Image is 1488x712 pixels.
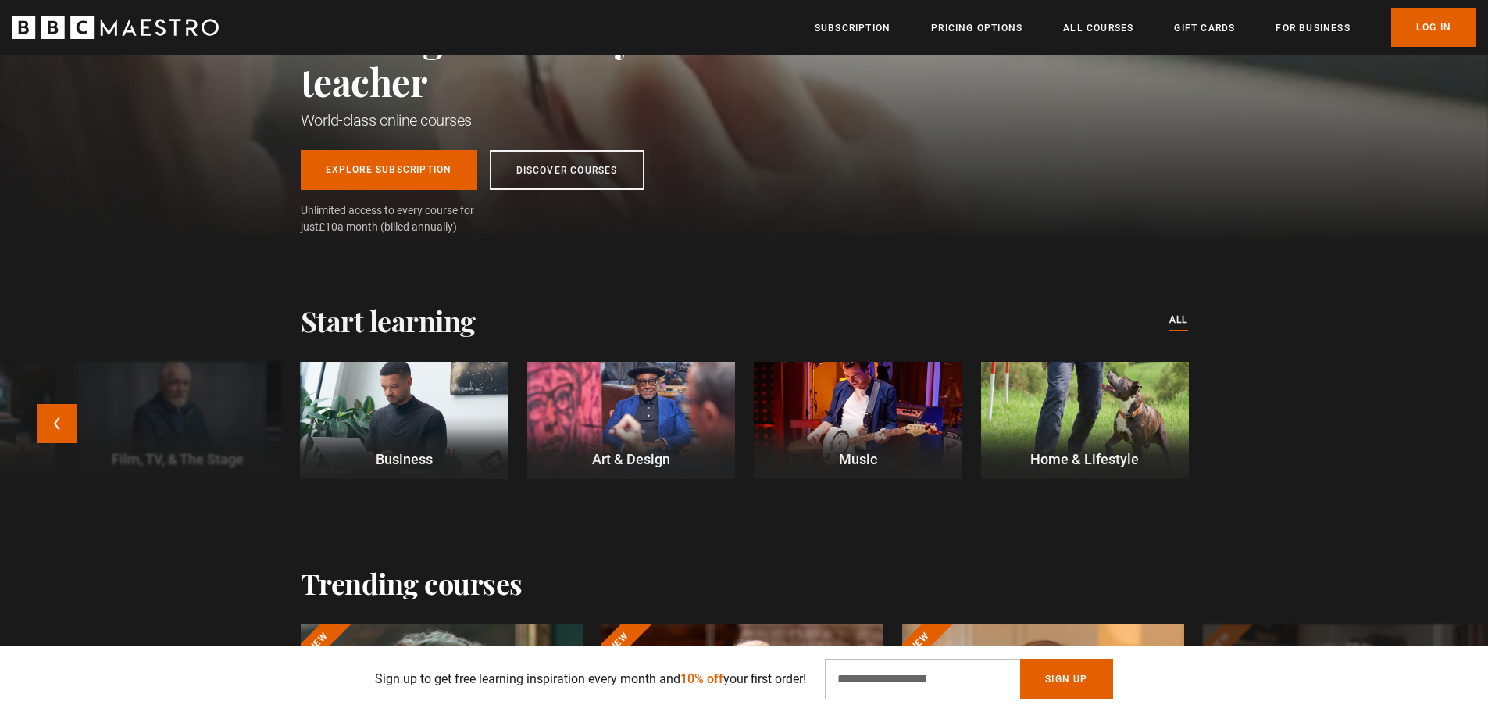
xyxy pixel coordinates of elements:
[301,202,512,235] span: Unlimited access to every course for just a month (billed annually)
[1063,20,1133,36] a: All Courses
[319,220,337,233] span: £10
[527,449,735,470] p: Art & Design
[73,362,281,479] a: Film, TV, & The Stage
[680,671,723,686] span: 10% off
[300,449,508,470] p: Business
[490,150,644,190] a: Discover Courses
[1020,659,1112,699] button: Sign Up
[300,362,508,479] a: Business
[1391,8,1476,47] a: Log In
[981,449,1189,470] p: Home & Lifestyle
[754,362,962,479] a: Music
[301,16,762,103] h2: Let the greatest be your teacher
[301,109,762,131] h1: World-class online courses
[1276,20,1350,36] a: For business
[12,16,219,39] svg: BBC Maestro
[815,8,1476,47] nav: Primary
[301,567,523,599] h2: Trending courses
[301,150,477,190] a: Explore Subscription
[1174,20,1235,36] a: Gift Cards
[754,449,962,470] p: Music
[375,670,806,689] p: Sign up to get free learning inspiration every month and your first order!
[73,449,281,470] p: Film, TV, & The Stage
[815,20,890,36] a: Subscription
[527,362,735,479] a: Art & Design
[1169,312,1188,329] a: All
[981,362,1189,479] a: Home & Lifestyle
[931,20,1022,36] a: Pricing Options
[301,304,476,337] h2: Start learning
